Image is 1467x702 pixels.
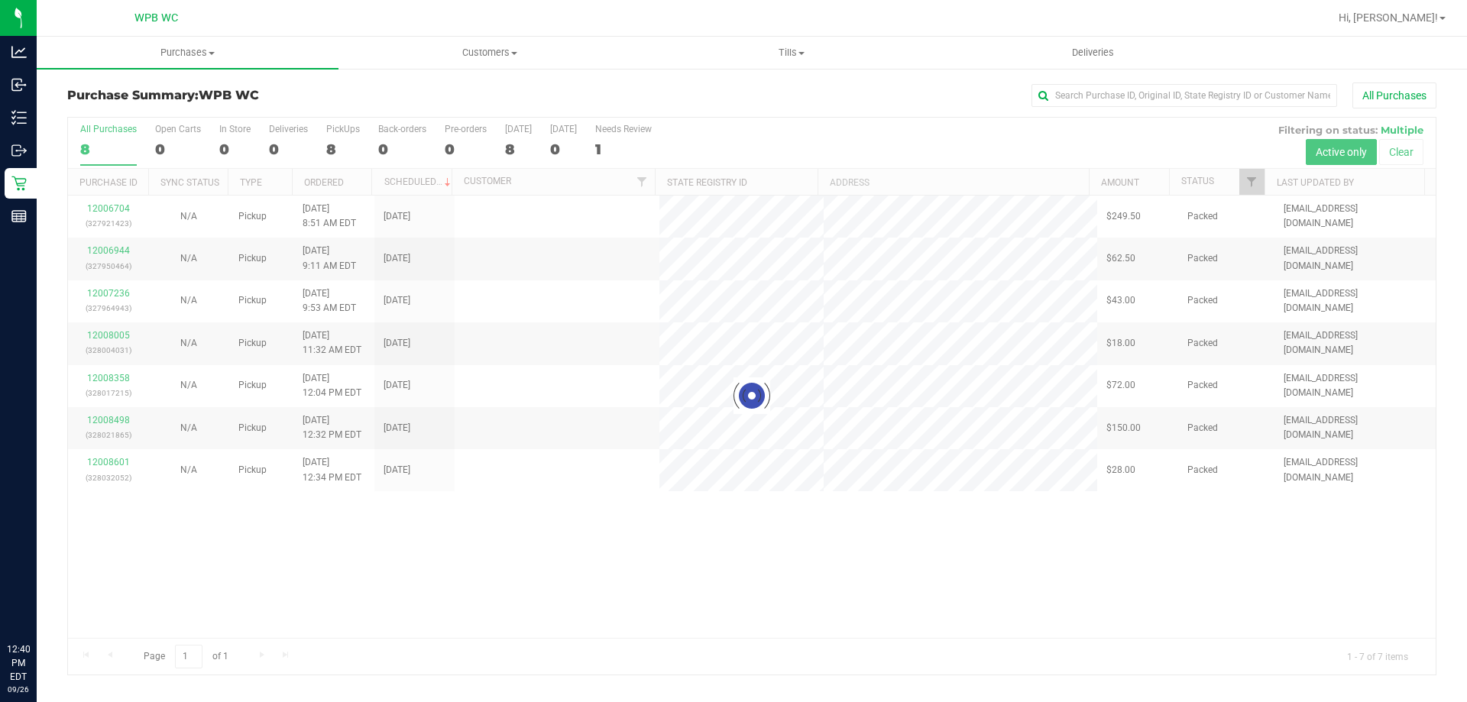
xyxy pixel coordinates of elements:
[11,77,27,92] inline-svg: Inbound
[338,37,640,69] a: Customers
[641,46,941,60] span: Tills
[11,143,27,158] inline-svg: Outbound
[640,37,942,69] a: Tills
[1339,11,1438,24] span: Hi, [PERSON_NAME]!
[339,46,640,60] span: Customers
[7,642,30,684] p: 12:40 PM EDT
[11,209,27,224] inline-svg: Reports
[67,89,523,102] h3: Purchase Summary:
[199,88,259,102] span: WPB WC
[37,46,338,60] span: Purchases
[11,110,27,125] inline-svg: Inventory
[1031,84,1337,107] input: Search Purchase ID, Original ID, State Registry ID or Customer Name...
[1051,46,1135,60] span: Deliveries
[15,580,61,626] iframe: Resource center
[11,176,27,191] inline-svg: Retail
[134,11,178,24] span: WPB WC
[1352,82,1436,108] button: All Purchases
[11,44,27,60] inline-svg: Analytics
[7,684,30,695] p: 09/26
[942,37,1244,69] a: Deliveries
[37,37,338,69] a: Purchases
